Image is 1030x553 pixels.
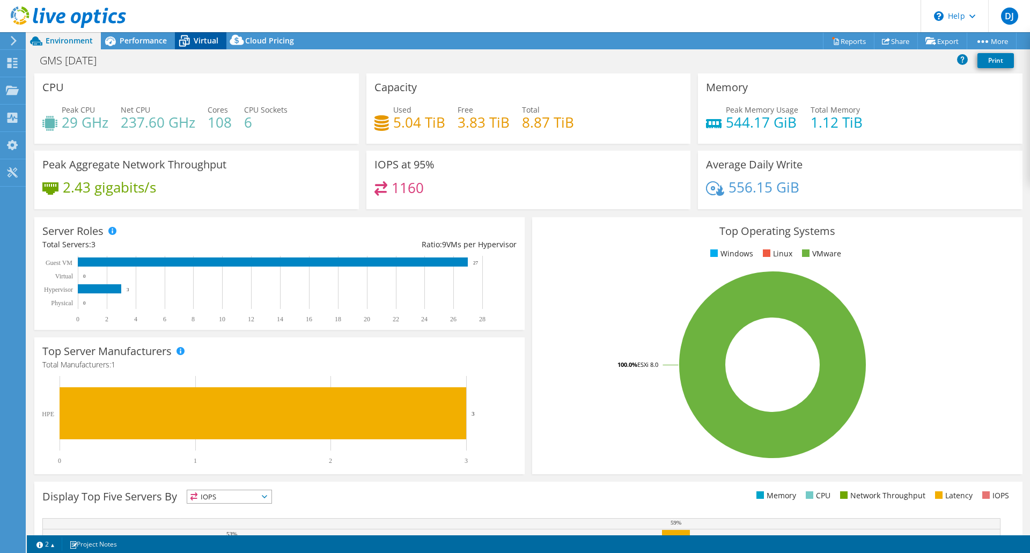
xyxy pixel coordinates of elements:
[42,359,517,371] h4: Total Manufacturers:
[393,315,399,323] text: 22
[726,116,798,128] h4: 544.17 GiB
[392,182,424,194] h4: 1160
[760,248,792,260] li: Linux
[811,105,860,115] span: Total Memory
[83,300,86,306] text: 0
[42,82,64,93] h3: CPU
[219,315,225,323] text: 10
[393,105,411,115] span: Used
[120,35,167,46] span: Performance
[91,239,95,249] span: 3
[364,315,370,323] text: 20
[393,116,445,128] h4: 5.04 TiB
[980,490,1009,502] li: IOPS
[277,315,283,323] text: 14
[442,239,446,249] span: 9
[540,225,1014,237] h3: Top Operating Systems
[208,116,232,128] h4: 108
[479,315,485,323] text: 28
[46,259,72,267] text: Guest VM
[279,239,517,250] div: Ratio: VMs per Hypervisor
[245,35,294,46] span: Cloud Pricing
[187,490,271,503] span: IOPS
[46,35,93,46] span: Environment
[42,225,104,237] h3: Server Roles
[194,457,197,464] text: 1
[706,159,803,171] h3: Average Daily Write
[729,181,799,193] h4: 556.15 GiB
[967,33,1017,49] a: More
[874,33,918,49] a: Share
[522,105,540,115] span: Total
[58,457,61,464] text: 0
[111,359,115,370] span: 1
[917,33,967,49] a: Export
[62,537,124,551] a: Project Notes
[105,315,108,323] text: 2
[163,315,166,323] text: 6
[134,315,137,323] text: 4
[127,287,129,292] text: 3
[522,116,574,128] h4: 8.87 TiB
[374,82,417,93] h3: Capacity
[244,105,288,115] span: CPU Sockets
[194,35,218,46] span: Virtual
[450,315,457,323] text: 26
[63,181,156,193] h4: 2.43 gigabits/s
[473,260,479,266] text: 27
[306,315,312,323] text: 16
[754,490,796,502] li: Memory
[458,116,510,128] h4: 3.83 TiB
[121,116,195,128] h4: 237.60 GHz
[248,315,254,323] text: 12
[35,55,113,67] h1: GMS [DATE]
[726,105,798,115] span: Peak Memory Usage
[799,248,841,260] li: VMware
[76,315,79,323] text: 0
[465,457,468,464] text: 3
[837,490,925,502] li: Network Throughput
[932,490,973,502] li: Latency
[421,315,428,323] text: 24
[458,105,473,115] span: Free
[934,11,944,21] svg: \n
[44,286,73,293] text: Hypervisor
[977,53,1014,68] a: Print
[637,360,658,368] tspan: ESXi 8.0
[335,315,341,323] text: 18
[671,519,681,526] text: 59%
[1001,8,1018,25] span: DJ
[472,410,475,417] text: 3
[29,537,62,551] a: 2
[192,315,195,323] text: 8
[55,272,73,280] text: Virtual
[121,105,150,115] span: Net CPU
[226,530,237,537] text: 53%
[708,248,753,260] li: Windows
[617,360,637,368] tspan: 100.0%
[51,299,73,307] text: Physical
[42,239,279,250] div: Total Servers:
[244,116,288,128] h4: 6
[706,82,748,93] h3: Memory
[823,33,874,49] a: Reports
[329,457,332,464] text: 2
[374,159,435,171] h3: IOPS at 95%
[62,116,108,128] h4: 29 GHz
[42,410,54,418] text: HPE
[62,105,95,115] span: Peak CPU
[42,345,172,357] h3: Top Server Manufacturers
[803,490,830,502] li: CPU
[208,105,228,115] span: Cores
[811,116,863,128] h4: 1.12 TiB
[83,274,86,279] text: 0
[42,159,226,171] h3: Peak Aggregate Network Throughput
